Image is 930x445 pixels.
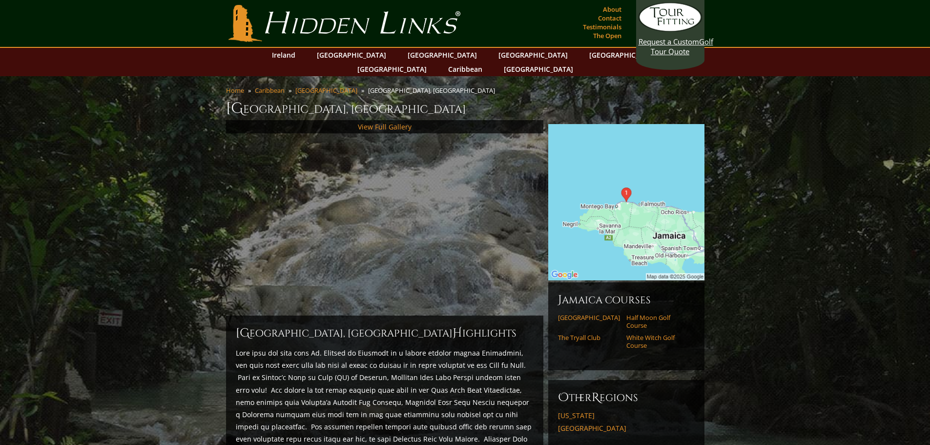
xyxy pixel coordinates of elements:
a: Ireland [267,48,300,62]
span: O [558,390,569,405]
span: Request a Custom [639,37,699,46]
a: Home [226,86,244,95]
a: About [600,2,624,16]
a: Caribbean [443,62,487,76]
a: The Tryall Club [558,334,620,341]
span: R [592,390,599,405]
a: The Open [591,29,624,42]
a: Testimonials [580,20,624,34]
a: Half Moon Golf Course [626,314,688,330]
h1: [GEOGRAPHIC_DATA], [GEOGRAPHIC_DATA] [226,99,704,118]
h6: Jamaica Courses [558,292,695,308]
a: [GEOGRAPHIC_DATA] [295,86,357,95]
h2: [GEOGRAPHIC_DATA], [GEOGRAPHIC_DATA] ighlights [236,325,534,341]
a: [US_STATE] [558,411,695,420]
a: [GEOGRAPHIC_DATA] [558,424,695,433]
h6: ther egions [558,390,695,405]
a: [GEOGRAPHIC_DATA] [494,48,573,62]
a: White Witch Golf Course [626,334,688,350]
img: Google Map of Cinnamon Hill Golf Club, Montego Bay, Jamaica [548,124,704,280]
span: H [453,325,462,341]
a: [GEOGRAPHIC_DATA] [499,62,578,76]
a: [GEOGRAPHIC_DATA] [584,48,663,62]
a: View Full Gallery [358,122,412,131]
a: Request a CustomGolf Tour Quote [639,2,702,56]
a: Caribbean [255,86,285,95]
a: Contact [596,11,624,25]
a: [GEOGRAPHIC_DATA] [352,62,432,76]
li: [GEOGRAPHIC_DATA], [GEOGRAPHIC_DATA] [368,86,499,95]
a: [GEOGRAPHIC_DATA] [558,314,620,321]
a: [GEOGRAPHIC_DATA] [403,48,482,62]
a: [GEOGRAPHIC_DATA] [312,48,391,62]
